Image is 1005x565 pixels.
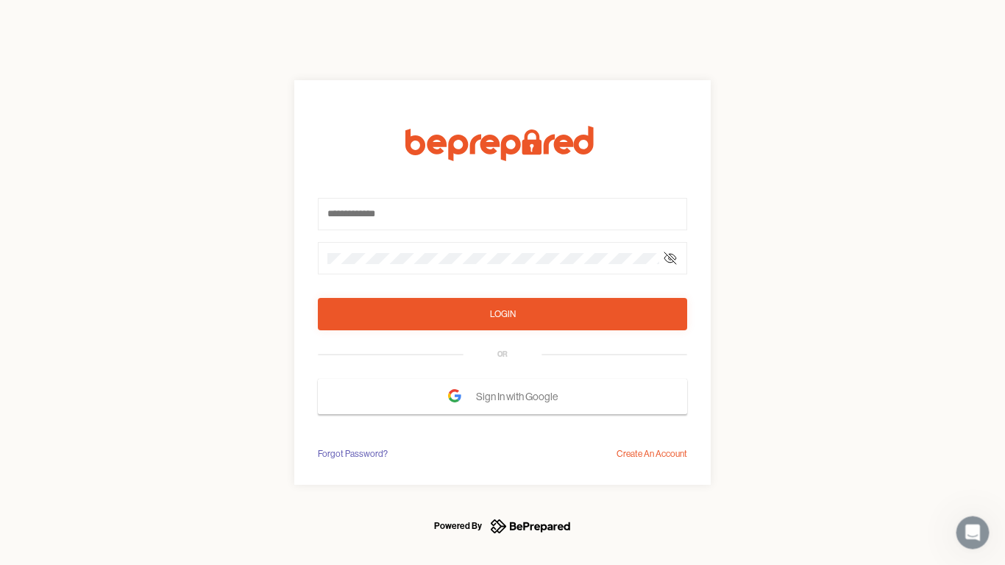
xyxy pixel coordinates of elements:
button: Login [318,298,687,330]
div: Create An Account [617,447,687,461]
button: Sign In with Google [318,379,687,414]
span: Sign In with Google [476,383,565,410]
div: OR [497,349,508,360]
div: Login [490,307,516,321]
div: Forgot Password? [318,447,388,461]
iframe: Intercom live chat [955,515,990,550]
div: Powered By [434,517,482,535]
